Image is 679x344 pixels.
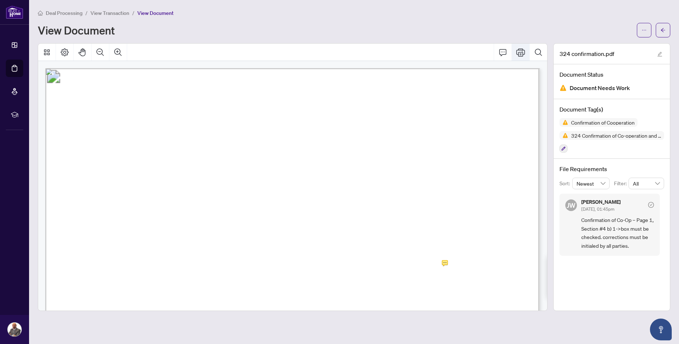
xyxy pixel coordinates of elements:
h4: Document Status [559,70,664,79]
span: Confirmation of Co-Op – Page 1, Section #4 b) 1->box must be checked. corrections must be initial... [581,216,654,250]
span: All [633,178,660,189]
span: edit [657,52,662,57]
img: Document Status [559,84,567,92]
span: check-circle [648,202,654,208]
span: 324 confirmation.pdf [559,49,614,58]
button: Open asap [650,319,672,340]
img: Status Icon [559,118,568,127]
span: arrow-left [660,28,666,33]
span: Confirmation of Cooperation [568,120,638,125]
span: Newest [577,178,606,189]
span: View Transaction [90,10,129,16]
span: JW [567,200,575,210]
p: Filter: [614,179,629,187]
img: Status Icon [559,131,568,140]
span: View Document [137,10,174,16]
span: home [38,11,43,16]
span: Deal Processing [46,10,82,16]
img: logo [6,5,23,19]
li: / [132,9,134,17]
h4: Document Tag(s) [559,105,664,114]
span: [DATE], 01:45pm [581,206,614,212]
span: 324 Confirmation of Co-operation and Representation - Tenant/Landlord [568,133,664,138]
h4: File Requirements [559,165,664,173]
p: Sort: [559,179,572,187]
span: Document Needs Work [570,83,630,93]
img: Profile Icon [8,323,21,336]
li: / [85,9,88,17]
h5: [PERSON_NAME] [581,199,621,205]
h1: View Document [38,24,115,36]
span: ellipsis [642,28,647,33]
